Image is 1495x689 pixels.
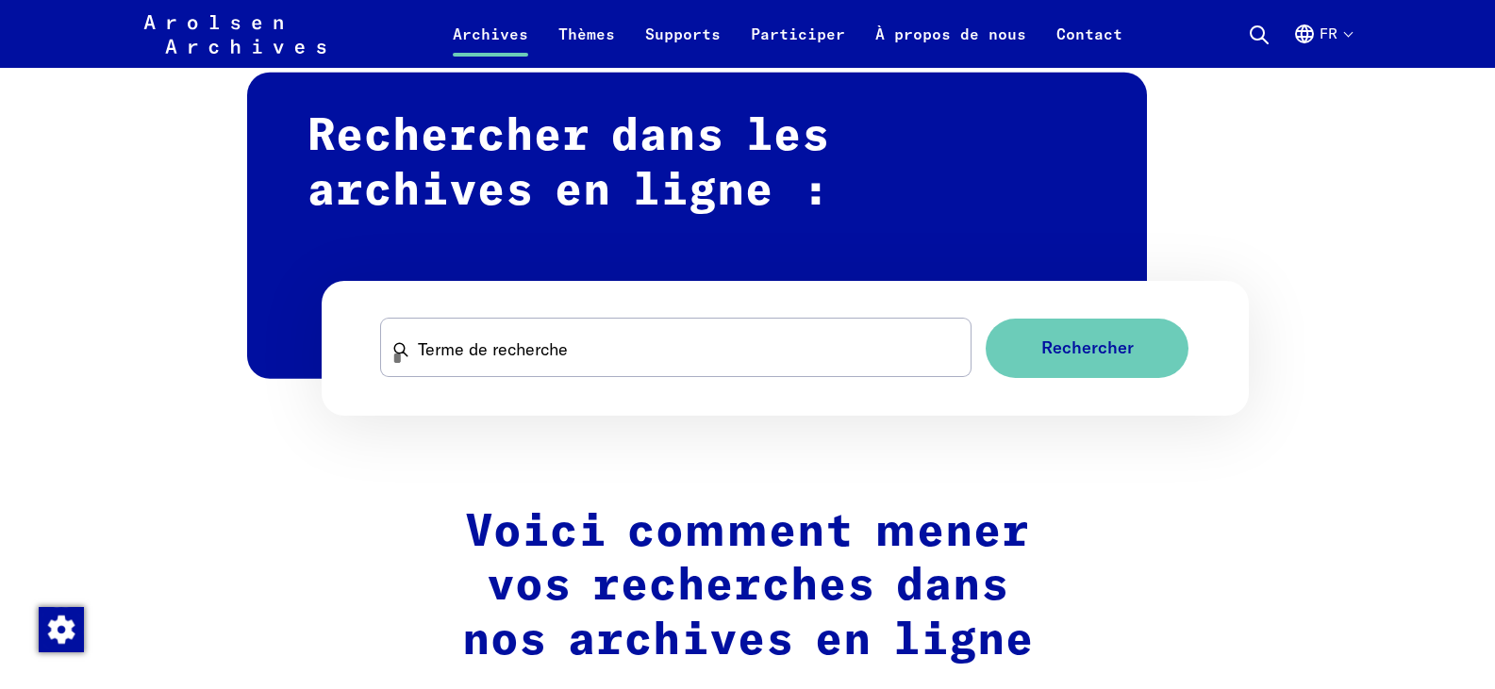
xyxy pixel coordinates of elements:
[1041,338,1134,358] span: Rechercher
[349,506,1147,669] h2: Voici comment mener vos recherches dans nos archives en ligne
[860,23,1041,68] a: À propos de nous
[1041,23,1138,68] a: Contact
[543,23,630,68] a: Thèmes
[986,319,1188,378] button: Rechercher
[247,73,1147,379] h2: Rechercher dans les archives en ligne :
[438,23,543,68] a: Archives
[1293,23,1352,68] button: Français, sélection de la langue
[736,23,860,68] a: Participer
[39,607,84,652] img: Modification du consentement
[630,23,736,68] a: Supports
[438,11,1138,57] nav: Principal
